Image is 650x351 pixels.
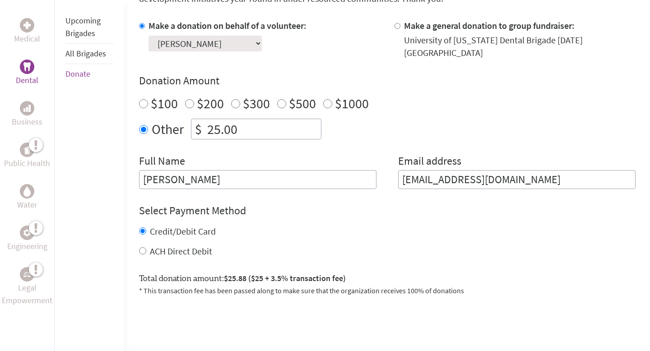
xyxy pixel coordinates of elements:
[149,20,306,31] label: Make a donation on behalf of a volunteer:
[139,285,636,296] p: * This transaction fee has been passed along to make sure that the organization receives 100% of ...
[4,157,50,170] p: Public Health
[150,245,212,257] label: ACH Direct Debit
[152,119,184,139] label: Other
[20,267,34,282] div: Legal Empowerment
[12,115,42,128] p: Business
[23,145,31,154] img: Public Health
[191,119,205,139] div: $
[65,15,101,38] a: Upcoming Brigades
[23,186,31,196] img: Water
[23,22,31,29] img: Medical
[7,226,47,253] a: EngineeringEngineering
[65,64,114,84] li: Donate
[335,95,369,112] label: $1000
[243,95,270,112] label: $300
[398,170,636,189] input: Your Email
[139,203,636,218] h4: Select Payment Method
[289,95,316,112] label: $500
[20,226,34,240] div: Engineering
[4,143,50,170] a: Public HealthPublic Health
[23,229,31,236] img: Engineering
[398,154,461,170] label: Email address
[20,60,34,74] div: Dental
[14,32,40,45] p: Medical
[65,11,114,44] li: Upcoming Brigades
[65,48,106,59] a: All Brigades
[139,74,636,88] h4: Donation Amount
[139,307,276,342] iframe: reCAPTCHA
[205,119,321,139] input: Enter Amount
[65,44,114,64] li: All Brigades
[20,143,34,157] div: Public Health
[20,101,34,115] div: Business
[14,18,40,45] a: MedicalMedical
[23,62,31,71] img: Dental
[12,101,42,128] a: BusinessBusiness
[20,184,34,199] div: Water
[23,105,31,112] img: Business
[151,95,178,112] label: $100
[150,226,216,237] label: Credit/Debit Card
[7,240,47,253] p: Engineering
[17,199,37,211] p: Water
[139,154,185,170] label: Full Name
[16,74,38,87] p: Dental
[23,272,31,277] img: Legal Empowerment
[2,267,52,307] a: Legal EmpowermentLegal Empowerment
[224,273,346,283] span: $25.88 ($25 + 3.5% transaction fee)
[2,282,52,307] p: Legal Empowerment
[139,272,346,285] label: Total donation amount:
[16,60,38,87] a: DentalDental
[20,18,34,32] div: Medical
[197,95,224,112] label: $200
[404,34,636,59] div: University of [US_STATE] Dental Brigade [DATE] [GEOGRAPHIC_DATA]
[139,170,376,189] input: Enter Full Name
[65,69,90,79] a: Donate
[17,184,37,211] a: WaterWater
[404,20,575,31] label: Make a general donation to group fundraiser:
